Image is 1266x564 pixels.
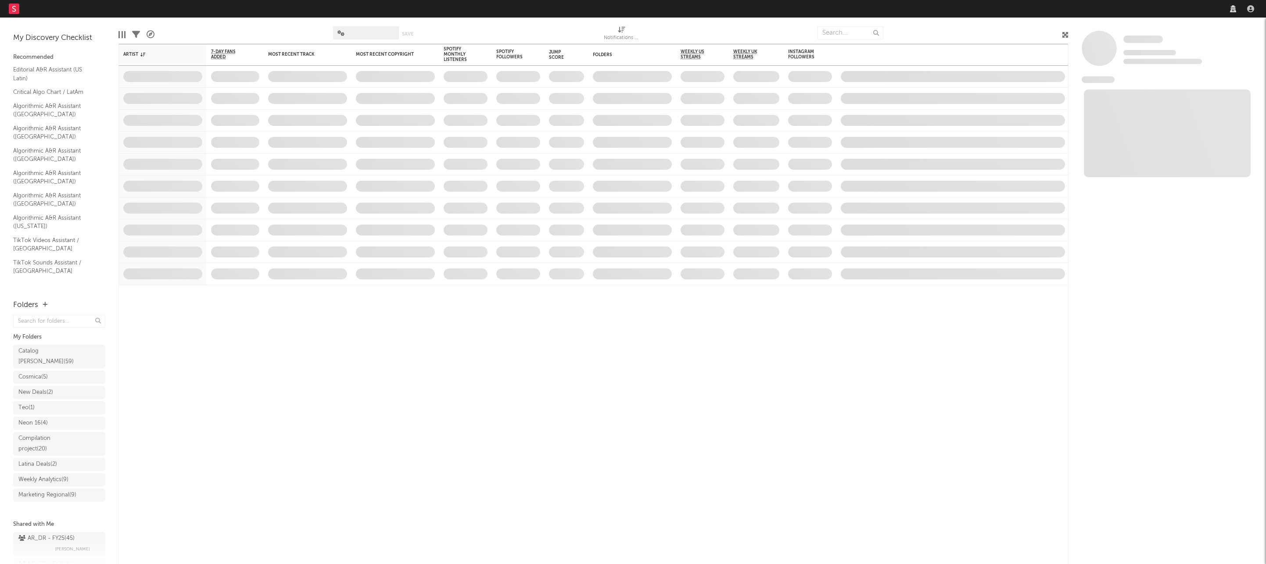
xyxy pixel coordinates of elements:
span: Some Artist [1123,36,1163,43]
div: Shared with Me [13,519,105,530]
div: Folders [13,300,38,311]
a: AR_DR - FY25(45)[PERSON_NAME] [13,532,105,556]
div: Folders [593,52,659,57]
div: A&R Pipeline [147,22,154,47]
input: Search for folders... [13,315,105,328]
span: News Feed [1082,76,1115,83]
a: Compilation project(20) [13,432,105,456]
span: 7-Day Fans Added [211,49,246,60]
span: Tracking Since: [DATE] [1123,50,1176,55]
div: Most Recent Copyright [356,52,422,57]
a: Marketing Regional(9) [13,489,105,502]
span: Weekly UK Streams [733,49,766,60]
a: New Deals(2) [13,386,105,399]
a: Latina Deals(2) [13,458,105,471]
div: Teo ( 1 ) [18,403,35,413]
a: Algorithmic A&R Assistant ([GEOGRAPHIC_DATA]) [13,191,97,209]
a: Teo(1) [13,401,105,414]
div: Spotify Monthly Listeners [444,46,474,62]
div: Marketing Regional ( 9 ) [18,490,76,500]
a: Catalog [PERSON_NAME](59) [13,345,105,368]
button: Save [402,32,413,36]
a: Algorithmic A&R Assistant ([US_STATE]) [13,213,97,231]
a: Cosmica(5) [13,371,105,384]
a: Neon 16(4) [13,417,105,430]
div: Neon 16 ( 4 ) [18,418,48,428]
div: Most Recent Track [268,52,334,57]
div: Latina Deals ( 2 ) [18,459,57,470]
a: Critical Algo Chart / LatAm [13,87,97,97]
div: Recommended [13,52,105,63]
a: Weekly Analytics(9) [13,473,105,486]
div: AR_DR - FY25 ( 45 ) [18,533,75,544]
div: Cosmica ( 5 ) [18,372,48,382]
a: Algorithmic A&R Assistant ([GEOGRAPHIC_DATA]) [13,124,97,142]
div: Notifications (Artist) [604,33,639,43]
a: TikTok Sounds Assistant / [GEOGRAPHIC_DATA] [13,258,97,276]
a: TikTok Videos Assistant / [GEOGRAPHIC_DATA] [13,236,97,253]
div: Edit Columns [118,22,126,47]
div: Jump Score [549,50,571,60]
div: Spotify Followers [496,49,527,60]
div: Notifications (Artist) [604,22,639,47]
a: Algorithmic A&R Assistant ([GEOGRAPHIC_DATA]) [13,146,97,164]
div: My Folders [13,332,105,343]
span: 0 fans last week [1123,59,1202,64]
div: Artist [123,52,189,57]
a: Algorithmic A&R Assistant ([GEOGRAPHIC_DATA]) [13,168,97,186]
a: Algorithmic A&R Assistant ([GEOGRAPHIC_DATA]) [13,101,97,119]
a: Editorial A&R Assistant (US Latin) [13,65,97,83]
div: Filters [132,22,140,47]
div: My Discovery Checklist [13,33,105,43]
div: New Deals ( 2 ) [18,387,53,398]
div: Compilation project ( 20 ) [18,433,80,454]
input: Search... [818,26,883,39]
div: Weekly Analytics ( 9 ) [18,475,68,485]
a: Some Artist [1123,35,1163,44]
div: Catalog [PERSON_NAME] ( 59 ) [18,346,80,367]
span: Weekly US Streams [681,49,711,60]
span: [PERSON_NAME] [55,544,90,554]
div: Instagram Followers [788,49,819,60]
